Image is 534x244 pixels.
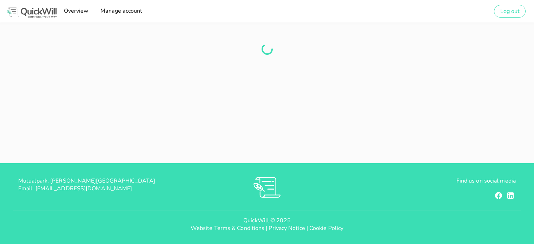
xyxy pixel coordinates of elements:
[494,5,526,18] button: Log out
[500,7,520,15] span: Log out
[18,177,155,185] span: Mutualpark, [PERSON_NAME][GEOGRAPHIC_DATA]
[309,224,343,232] a: Cookie Policy
[350,177,516,185] p: Find us on social media
[100,7,142,15] span: Manage account
[253,177,281,198] img: RVs0sauIwKhMoGR03FLGkjXSOVwkZRnQsltkF0QxpTsornXsmh1o7vbL94pqF3d8sZvAAAAAElFTkSuQmCC
[64,7,88,15] span: Overview
[18,185,132,192] span: Email: [EMAIL_ADDRESS][DOMAIN_NAME]
[266,224,267,232] span: |
[306,224,308,232] span: |
[269,224,305,232] a: Privacy Notice
[98,4,144,18] a: Manage account
[61,4,91,18] a: Overview
[6,217,528,224] p: QuickWill © 2025
[191,224,265,232] a: Website Terms & Conditions
[6,6,58,19] img: Logo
